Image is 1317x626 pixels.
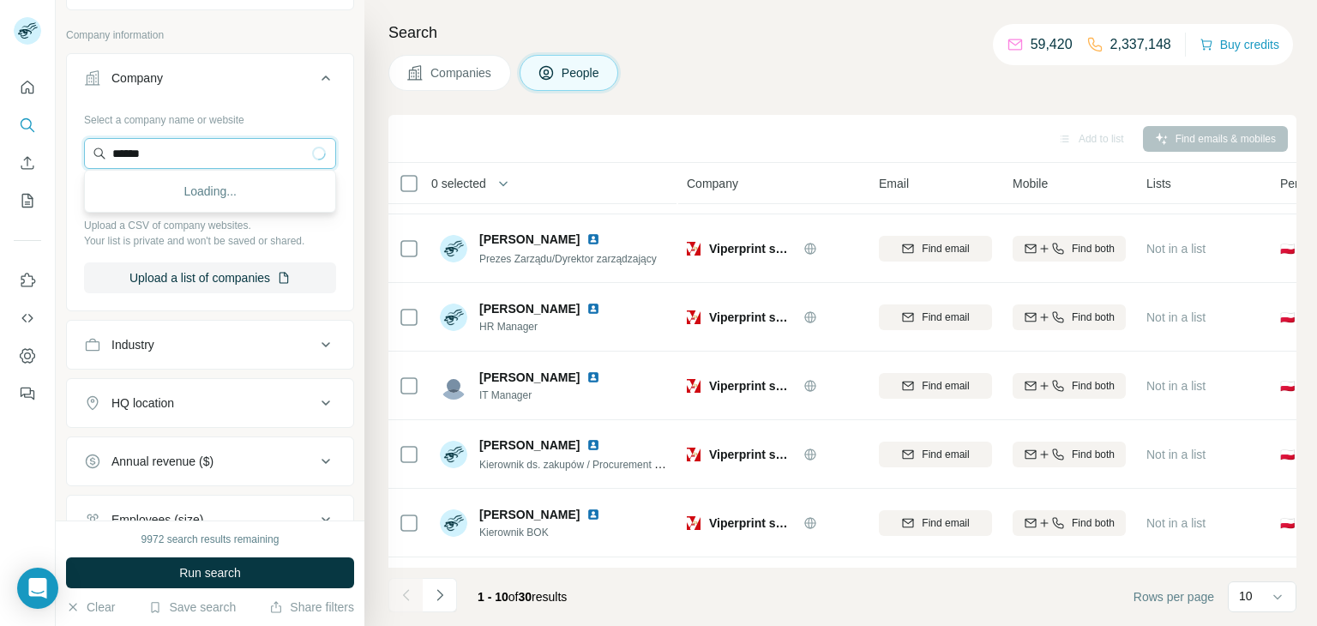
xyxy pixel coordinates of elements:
button: Run search [66,557,354,588]
img: Logo of Viperprint sp z o o [687,310,701,324]
button: Clear [66,599,115,616]
button: Feedback [14,378,41,409]
img: Logo of Viperprint sp z o o [687,242,701,256]
span: Find both [1072,378,1115,394]
button: Search [14,110,41,141]
span: Kierownik ds. zakupów / Procurement Manager [479,457,695,471]
span: Not in a list [1146,448,1206,461]
button: Find email [879,304,992,330]
span: 0 selected [431,175,486,192]
h4: Search [388,21,1296,45]
p: Your list is private and won't be saved or shared. [84,233,336,249]
div: Open Intercom Messenger [17,568,58,609]
div: Loading... [88,174,332,208]
img: Logo of Viperprint sp z o o [687,516,701,530]
img: Avatar [440,509,467,537]
img: Avatar [440,304,467,331]
button: Find email [879,442,992,467]
span: Viperprint sp z o o [709,446,795,463]
span: Email [879,175,909,192]
span: 🇵🇱 [1280,446,1295,463]
span: Viperprint sp z o o [709,240,795,257]
span: Viperprint sp z o o [709,515,795,532]
span: 🇵🇱 [1280,515,1295,532]
img: Logo of Viperprint sp z o o [687,379,701,393]
p: Company information [66,27,354,43]
button: Find email [879,510,992,536]
img: Avatar [440,441,467,468]
span: Not in a list [1146,516,1206,530]
button: Save search [148,599,236,616]
span: Find email [922,378,969,394]
button: Use Surfe API [14,303,41,334]
span: Find email [922,515,969,531]
span: Company [687,175,738,192]
button: My lists [14,185,41,216]
span: Find both [1072,241,1115,256]
span: Prezes Zarządu/Dyrektor zarządzający [479,253,657,265]
button: Find email [879,236,992,262]
button: Enrich CSV [14,147,41,178]
p: 59,420 [1031,34,1073,55]
div: HQ location [111,394,174,412]
div: Industry [111,336,154,353]
button: Quick start [14,72,41,103]
button: Find email [879,373,992,399]
span: Find both [1072,310,1115,325]
button: Find both [1013,510,1126,536]
p: Upload a CSV of company websites. [84,218,336,233]
button: Find both [1013,236,1126,262]
span: 🇵🇱 [1280,240,1295,257]
span: [PERSON_NAME] [479,369,580,386]
span: Not in a list [1146,310,1206,324]
span: [PERSON_NAME] [479,231,580,248]
span: Find email [922,447,969,462]
button: Buy credits [1200,33,1279,57]
button: HQ location [67,382,353,424]
div: Company [111,69,163,87]
img: LinkedIn logo [586,302,600,316]
span: IT Manager [479,388,607,403]
img: Logo of Viperprint sp z o o [687,448,701,461]
span: [PERSON_NAME] [479,506,580,523]
span: 🇵🇱 [1280,309,1295,326]
button: Navigate to next page [423,578,457,612]
span: of [508,590,519,604]
div: Employees (size) [111,511,203,528]
p: 2,337,148 [1110,34,1171,55]
span: Find both [1072,447,1115,462]
button: Company [67,57,353,105]
div: Select a company name or website [84,105,336,128]
img: LinkedIn logo [586,508,600,521]
span: Lists [1146,175,1171,192]
span: 30 [519,590,532,604]
span: 1 - 10 [478,590,508,604]
button: Use Surfe on LinkedIn [14,265,41,296]
button: Employees (size) [67,499,353,540]
img: LinkedIn logo [586,438,600,452]
button: Upload a list of companies [84,262,336,293]
span: Viperprint sp z o o [709,309,795,326]
button: Industry [67,324,353,365]
img: Avatar [440,235,467,262]
p: 10 [1239,587,1253,605]
button: Share filters [269,599,354,616]
span: Find both [1072,515,1115,531]
button: Annual revenue ($) [67,441,353,482]
span: Not in a list [1146,379,1206,393]
div: 9972 search results remaining [141,532,280,547]
span: HR Manager [479,319,607,334]
span: People [562,64,601,81]
span: Kierownik BOK [479,525,607,540]
span: [PERSON_NAME] [479,436,580,454]
img: LinkedIn logo [586,232,600,246]
div: Annual revenue ($) [111,453,213,470]
span: [PERSON_NAME] [479,300,580,317]
span: Viperprint sp z o o [709,377,795,394]
span: 🇵🇱 [1280,377,1295,394]
span: Rows per page [1134,588,1214,605]
span: Mobile [1013,175,1048,192]
span: Run search [179,564,241,581]
button: Find both [1013,442,1126,467]
button: Find both [1013,304,1126,330]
